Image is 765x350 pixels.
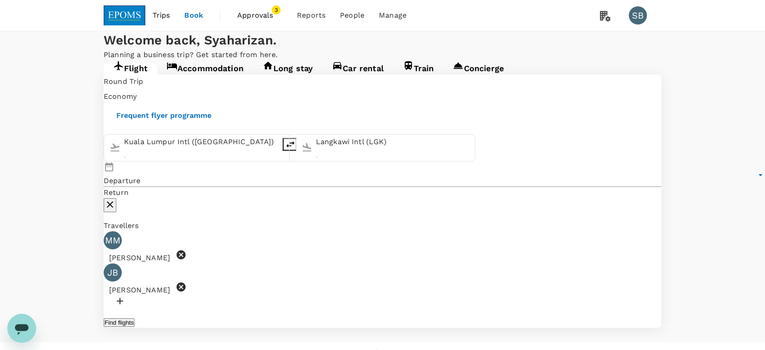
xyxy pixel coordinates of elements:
[104,253,176,262] span: [PERSON_NAME]
[322,63,393,80] a: Car rental
[272,5,281,15] span: 3
[104,5,145,25] img: EPOMS SDN BHD
[104,49,661,60] p: Planning a business trip? Get started from here.
[316,156,318,158] button: Open
[104,220,661,231] div: Travellers
[104,63,157,80] a: Flight
[104,31,661,49] div: Welcome back , Syaharizan .
[104,318,134,327] button: Find flights
[104,231,122,249] div: MM
[393,63,444,80] a: Train
[443,63,513,80] a: Concierge
[124,156,126,158] button: Open
[7,314,36,343] iframe: Button to launch messaging window
[153,10,170,21] span: Trips
[297,10,325,21] span: Reports
[237,10,282,21] span: Approvals
[104,89,672,104] div: Economy
[104,175,140,186] p: Departure
[104,263,122,282] div: JB
[104,74,672,89] div: Round Trip
[157,63,253,80] a: Accommodation
[316,135,470,150] input: Going to
[340,10,364,21] span: People
[104,231,661,263] div: MM[PERSON_NAME]
[124,135,278,150] input: Depart from
[184,10,203,21] span: Book
[104,263,661,296] div: JB[PERSON_NAME]
[379,10,406,21] span: Manage
[629,6,647,24] div: SB
[104,104,226,127] button: Frequent flyer programme
[104,286,176,294] span: [PERSON_NAME]
[253,63,322,80] a: Long stay
[116,112,211,120] p: Frequent flyer programme
[282,138,296,151] button: delete
[104,187,129,198] p: Return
